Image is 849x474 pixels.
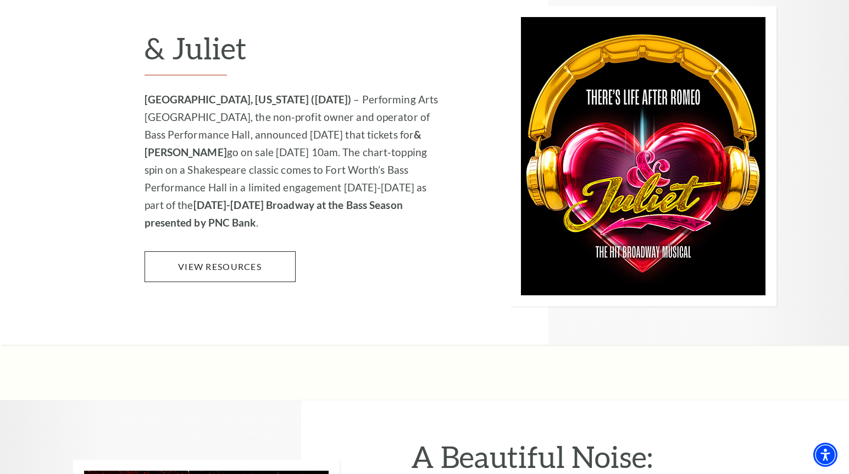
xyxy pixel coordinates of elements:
[510,6,776,306] img: & Juliet
[145,93,352,106] strong: [GEOGRAPHIC_DATA], [US_STATE] ([DATE])
[145,128,422,158] strong: & [PERSON_NAME]
[145,199,403,229] strong: [DATE]-[DATE] Broadway at the Bass Season presented by PNC Bank
[145,251,296,282] a: View Resources
[813,443,837,467] div: Accessibility Menu
[145,30,439,75] h2: & Juliet
[145,91,439,232] p: – Performing Arts [GEOGRAPHIC_DATA], the non-profit owner and operator of Bass Performance Hall, ...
